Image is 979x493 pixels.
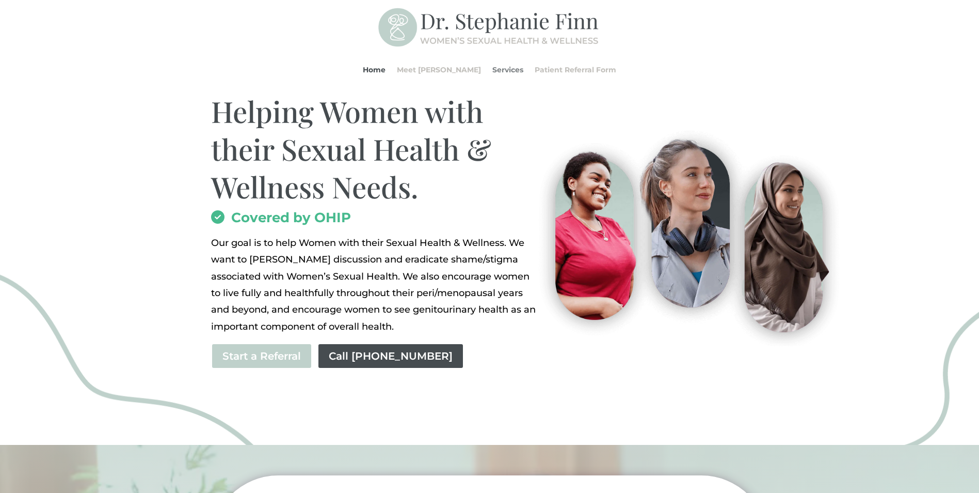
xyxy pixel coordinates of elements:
[526,125,846,346] img: Visit-Pleasure-MD-Ontario-Women-Sexual-Health-and-Wellness
[211,211,539,229] h2: Covered by OHIP
[211,235,539,335] p: Our goal is to help Women with their Sexual Health & Wellness. We want to [PERSON_NAME] discussio...
[535,50,616,89] a: Patient Referral Form
[317,343,464,369] a: Call [PHONE_NUMBER]
[211,93,539,210] h1: Helping Women with their Sexual Health & Wellness Needs.
[397,50,481,89] a: Meet [PERSON_NAME]
[363,50,386,89] a: Home
[211,235,539,335] div: Page 1
[211,343,312,369] a: Start a Referral
[492,50,523,89] a: Services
